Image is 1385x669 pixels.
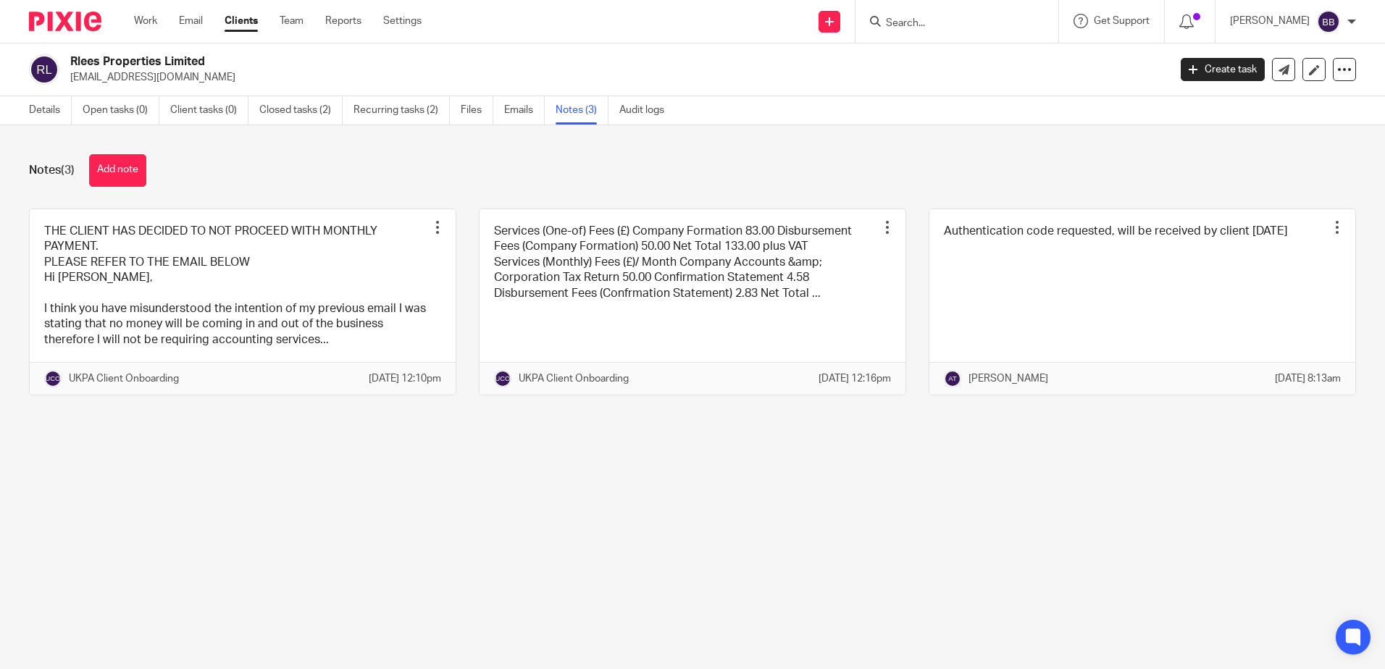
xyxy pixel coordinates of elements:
p: [DATE] 12:16pm [819,371,891,386]
span: (3) [61,164,75,176]
span: Get Support [1094,16,1150,26]
a: Settings [383,14,422,28]
a: Emails [504,96,545,125]
a: Open tasks (0) [83,96,159,125]
img: Pixie [29,12,101,31]
h2: Rlees Properties Limited [70,54,941,70]
a: Audit logs [619,96,675,125]
a: Files [461,96,493,125]
h1: Notes [29,163,75,178]
a: Closed tasks (2) [259,96,343,125]
a: Client tasks (0) [170,96,248,125]
a: Reports [325,14,361,28]
img: svg%3E [944,370,961,387]
p: [EMAIL_ADDRESS][DOMAIN_NAME] [70,70,1159,85]
p: [DATE] 8:13am [1275,371,1341,386]
img: svg%3E [494,370,511,387]
img: svg%3E [1317,10,1340,33]
p: UKPA Client Onboarding [69,371,179,386]
a: Create task [1181,58,1265,81]
button: Add note [89,154,146,187]
a: Email [179,14,203,28]
img: svg%3E [44,370,62,387]
p: UKPA Client Onboarding [519,371,629,386]
input: Search [884,17,1015,30]
a: Details [29,96,72,125]
a: Work [134,14,157,28]
a: Clients [225,14,258,28]
p: [PERSON_NAME] [968,371,1048,386]
a: Recurring tasks (2) [353,96,450,125]
p: [DATE] 12:10pm [369,371,441,386]
p: [PERSON_NAME] [1230,14,1310,28]
a: Notes (3) [556,96,608,125]
a: Team [280,14,304,28]
img: svg%3E [29,54,59,85]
